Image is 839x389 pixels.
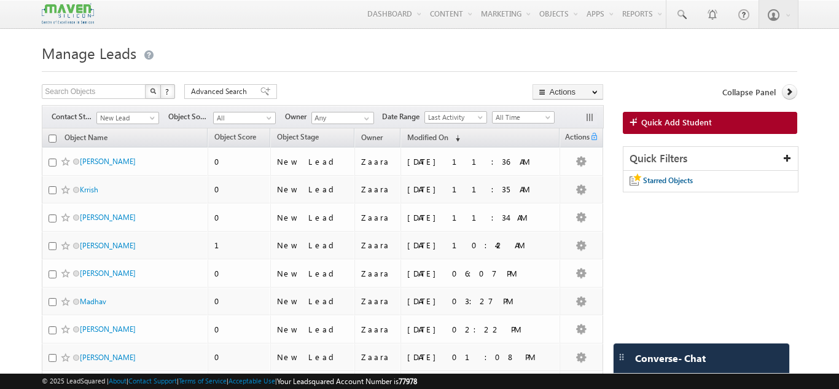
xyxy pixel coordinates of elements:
div: [DATE] 06:07 PM [407,268,554,279]
div: New Lead [277,296,348,307]
div: 0 [214,156,265,167]
span: Last Activity [425,112,483,123]
span: ? [165,86,171,96]
span: Object Stage [277,132,319,141]
div: 0 [214,212,265,223]
div: New Lead [277,352,348,363]
span: Actions [560,130,590,146]
div: Zaara [361,296,396,307]
a: Show All Items [357,112,373,125]
div: [DATE] 03:27 PM [407,296,554,307]
button: ? [160,84,175,99]
input: Check all records [49,135,57,143]
a: [PERSON_NAME] [80,241,136,250]
div: 1 [214,240,265,251]
div: New Lead [277,240,348,251]
div: New Lead [277,324,348,335]
a: [PERSON_NAME] [80,269,136,278]
img: Custom Logo [42,3,93,25]
span: Advanced Search [191,86,251,97]
div: 0 [214,184,265,195]
input: Type to Search [311,112,374,124]
span: Quick Add Student [641,117,712,128]
div: 0 [214,268,265,279]
img: Search [150,88,156,94]
div: Quick Filters [623,147,798,171]
span: Object Score [214,132,256,141]
div: [DATE] 11:34 AM [407,212,554,223]
a: Terms of Service [179,377,227,385]
div: 0 [214,352,265,363]
span: Modified On [407,133,448,142]
a: New Lead [96,112,159,124]
div: New Lead [277,156,348,167]
div: Zaara [361,184,396,195]
div: New Lead [277,212,348,223]
div: New Lead [277,184,348,195]
span: Date Range [382,111,424,122]
div: [DATE] 01:08 PM [407,352,554,363]
a: Krrish [80,185,98,194]
span: Your Leadsquared Account Number is [277,377,417,386]
span: Collapse Panel [722,87,776,98]
a: Last Activity [424,111,487,124]
div: [DATE] 10:42 AM [407,240,554,251]
span: (sorted descending) [450,133,460,143]
a: Quick Add Student [623,112,797,134]
a: [PERSON_NAME] [80,213,136,222]
a: Modified On (sorted descending) [401,130,466,146]
a: All Time [492,111,555,124]
div: [DATE] 11:36 AM [407,156,554,167]
span: Starred Objects [643,176,693,185]
div: Zaara [361,352,396,363]
div: [DATE] 11:35 AM [407,184,554,195]
div: 0 [214,296,265,307]
span: All Time [493,112,551,123]
span: All [214,112,272,124]
span: Object Source [168,111,213,122]
div: Zaara [361,240,396,251]
span: 77978 [399,377,417,386]
a: [PERSON_NAME] [80,324,136,334]
div: Zaara [361,268,396,279]
span: Converse - Chat [635,353,706,364]
a: About [109,377,127,385]
a: [PERSON_NAME] [80,157,136,166]
a: [PERSON_NAME] [80,353,136,362]
span: Owner [285,111,311,122]
button: Actions [533,84,603,100]
span: New Lead [97,112,155,124]
a: Object Name [58,131,114,147]
span: Owner [361,133,383,142]
div: Zaara [361,212,396,223]
a: All [213,112,276,124]
div: Zaara [361,324,396,335]
img: carter-drag [617,352,626,362]
span: Contact Stage [52,111,96,122]
a: Contact Support [128,377,177,385]
span: Manage Leads [42,43,136,63]
a: Object Stage [271,130,325,146]
a: Acceptable Use [228,377,275,385]
div: [DATE] 02:22 PM [407,324,554,335]
a: Object Score [208,130,262,146]
div: 0 [214,324,265,335]
div: New Lead [277,268,348,279]
a: Madhav [80,297,106,306]
span: © 2025 LeadSquared | | | | | [42,375,417,387]
div: Zaara [361,156,396,167]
